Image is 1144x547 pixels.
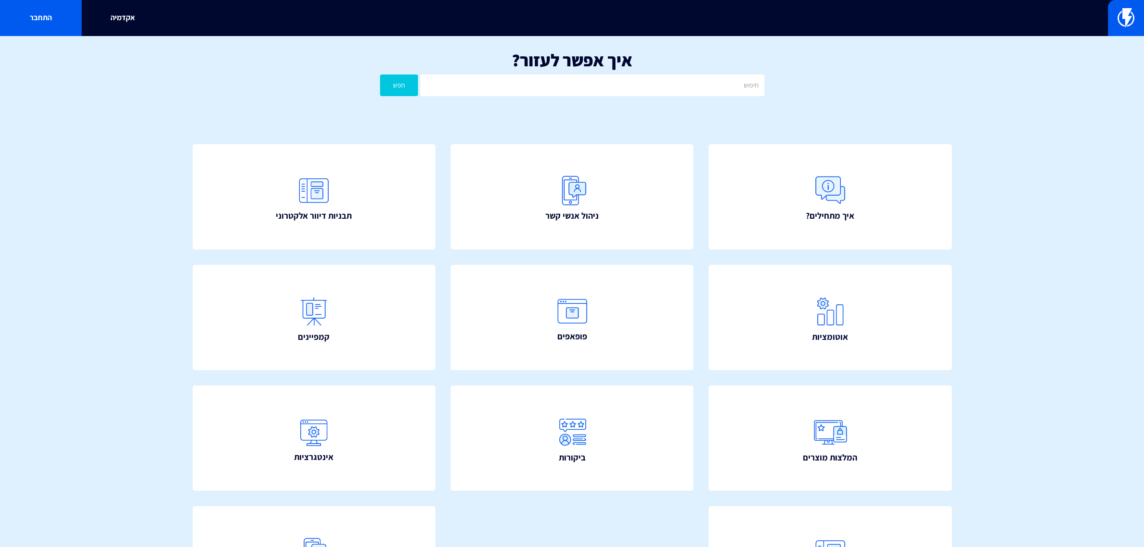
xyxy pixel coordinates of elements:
[193,265,436,370] a: קמפיינים
[193,144,436,249] a: תבניות דיוור אלקטרוני
[559,451,586,464] span: ביקורות
[545,210,599,222] span: ניהול אנשי קשר
[709,385,952,491] a: המלצות מוצרים
[14,50,1130,70] h1: איך אפשר לעזור?
[709,144,952,249] a: איך מתחילים?
[193,385,436,491] a: אינטגרציות
[451,385,694,491] a: ביקורות
[451,144,694,249] a: ניהול אנשי קשר
[803,451,857,464] span: המלצות מוצרים
[380,75,418,96] button: חפש
[420,75,764,96] input: חיפוש
[709,265,952,370] a: אוטומציות
[298,331,330,343] span: קמפיינים
[276,210,352,222] span: תבניות דיוור אלקטרוני
[294,451,333,463] span: אינטגרציות
[557,330,587,343] span: פופאפים
[812,331,848,343] span: אוטומציות
[451,265,694,370] a: פופאפים
[806,210,854,222] span: איך מתחילים?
